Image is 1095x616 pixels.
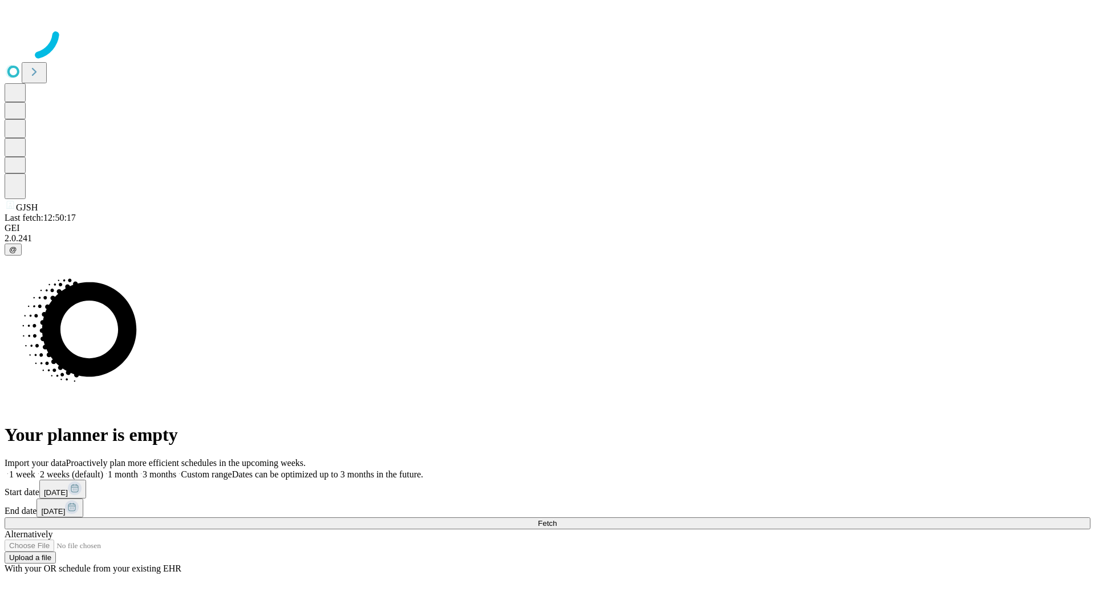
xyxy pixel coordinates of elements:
[538,519,557,528] span: Fetch
[5,458,66,468] span: Import your data
[9,469,35,479] span: 1 week
[5,552,56,564] button: Upload a file
[9,245,17,254] span: @
[5,517,1090,529] button: Fetch
[181,469,232,479] span: Custom range
[5,499,1090,517] div: End date
[5,223,1090,233] div: GEI
[36,499,83,517] button: [DATE]
[108,469,138,479] span: 1 month
[39,480,86,499] button: [DATE]
[143,469,176,479] span: 3 months
[5,529,52,539] span: Alternatively
[44,488,68,497] span: [DATE]
[66,458,306,468] span: Proactively plan more efficient schedules in the upcoming weeks.
[16,202,38,212] span: GJSH
[232,469,423,479] span: Dates can be optimized up to 3 months in the future.
[40,469,103,479] span: 2 weeks (default)
[5,480,1090,499] div: Start date
[5,564,181,573] span: With your OR schedule from your existing EHR
[5,424,1090,445] h1: Your planner is empty
[5,244,22,256] button: @
[5,233,1090,244] div: 2.0.241
[5,213,76,222] span: Last fetch: 12:50:17
[41,507,65,516] span: [DATE]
